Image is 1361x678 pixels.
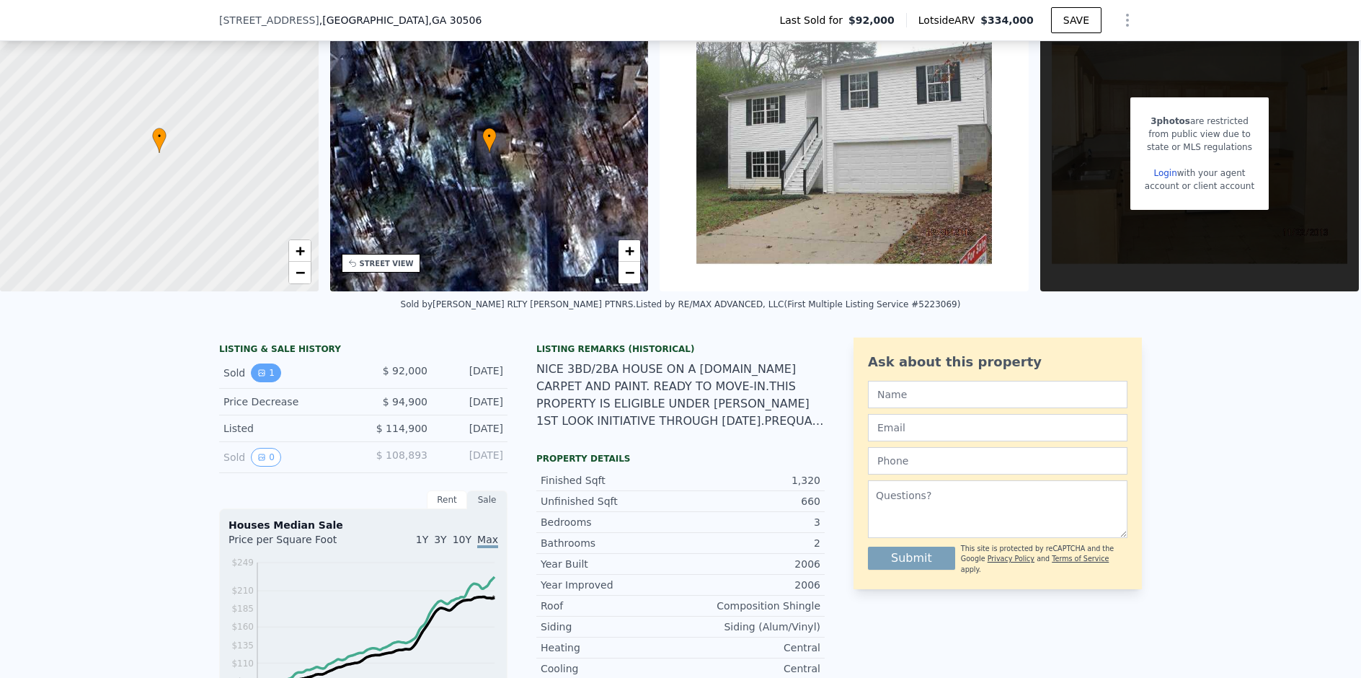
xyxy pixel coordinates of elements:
span: 3Y [434,534,446,545]
span: Max [477,534,498,548]
span: , GA 30506 [428,14,482,26]
div: Listed by RE/MAX ADVANCED, LLC (First Multiple Listing Service #5223069) [636,299,960,309]
span: $ 92,000 [383,365,427,377]
div: • [152,128,167,153]
div: Sale [467,490,507,509]
tspan: $160 [231,622,254,632]
div: Finished Sqft [541,473,680,488]
span: 1Y [416,534,428,545]
div: Bathrooms [541,536,680,550]
div: state or MLS regulations [1145,141,1254,154]
tspan: $210 [231,586,254,596]
div: [DATE] [439,395,503,409]
span: 10Y [453,534,471,545]
div: Central [680,640,820,655]
span: $ 94,900 [383,396,427,408]
a: Terms of Service [1052,555,1109,563]
div: Price Decrease [223,395,352,409]
div: Listed [223,421,352,436]
div: 2 [680,536,820,550]
span: • [482,130,497,143]
span: , [GEOGRAPHIC_DATA] [319,13,482,27]
div: Bedrooms [541,515,680,529]
div: Houses Median Sale [229,518,498,532]
span: $ 114,900 [376,423,427,434]
div: Roof [541,599,680,613]
div: are restricted [1145,115,1254,128]
div: [DATE] [439,448,503,467]
img: Sale: 24501690 Parcel: 10829333 [660,14,1029,291]
tspan: $135 [231,640,254,651]
a: Zoom in [289,240,311,262]
a: Privacy Policy [988,555,1034,563]
div: 660 [680,494,820,508]
div: Heating [541,640,680,655]
div: [DATE] [439,364,503,382]
input: Name [868,381,1127,408]
div: Cooling [541,661,680,676]
div: Unfinished Sqft [541,494,680,508]
div: 2006 [680,557,820,571]
span: + [625,242,634,260]
input: Phone [868,447,1127,475]
button: Submit [868,547,955,570]
div: Central [680,661,820,676]
button: Show Options [1113,6,1142,35]
button: View historical data [251,448,281,467]
div: NICE 3BD/2BA HOUSE ON A [DOMAIN_NAME] CARPET AND PAINT. READY TO MOVE-IN.THIS PROPERTY IS ELIGIBL... [536,361,825,430]
div: This site is protected by reCAPTCHA and the Google and apply. [961,544,1127,575]
span: − [625,263,634,281]
div: Sold [223,364,352,382]
span: 3 photos [1151,116,1190,126]
input: Email [868,414,1127,441]
span: with your agent [1177,168,1246,178]
tspan: $185 [231,604,254,614]
div: Year Improved [541,578,680,592]
a: Zoom out [289,262,311,283]
div: Sold by [PERSON_NAME] RLTY [PERSON_NAME] PTNRS . [401,299,637,309]
span: $ 108,893 [376,449,427,461]
div: Price per Square Foot [229,532,363,555]
button: SAVE [1051,7,1101,33]
div: 1,320 [680,473,820,488]
div: Sold [223,448,352,467]
tspan: $110 [231,659,254,669]
a: Zoom in [619,240,640,262]
div: Listing Remarks (Historical) [536,343,825,355]
div: Composition Shingle [680,599,820,613]
div: 2006 [680,578,820,592]
div: [DATE] [439,421,503,436]
a: Zoom out [619,262,640,283]
div: Siding [541,620,680,634]
span: [STREET_ADDRESS] [219,13,319,27]
span: + [295,242,304,260]
div: • [482,128,497,153]
tspan: $249 [231,558,254,568]
div: 3 [680,515,820,529]
div: STREET VIEW [360,258,414,269]
div: Year Built [541,557,680,571]
div: Siding (Alum/Vinyl) [680,620,820,634]
span: • [152,130,167,143]
span: $92,000 [848,13,895,27]
span: Last Sold for [779,13,848,27]
span: Lotside ARV [918,13,980,27]
div: from public view due to [1145,128,1254,141]
div: Property details [536,453,825,465]
span: − [295,263,304,281]
div: Ask about this property [868,352,1127,372]
button: View historical data [251,364,281,382]
div: account or client account [1145,180,1254,193]
div: LISTING & SALE HISTORY [219,343,507,358]
a: Login [1153,168,1176,178]
div: Rent [427,490,467,509]
span: $334,000 [980,14,1034,26]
